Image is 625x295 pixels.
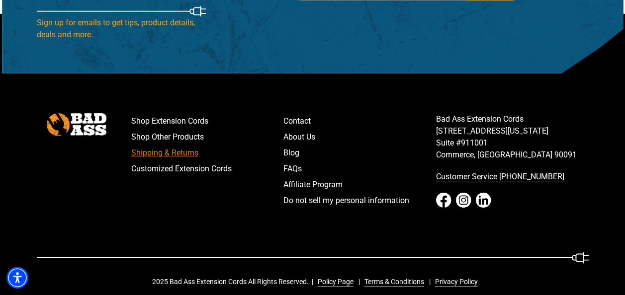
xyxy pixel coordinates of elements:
a: About Us [283,129,436,145]
a: Terms & Conditions [360,277,424,287]
a: Shop Other Products [131,129,284,145]
a: Do not sell my personal information [283,193,436,209]
a: Affiliate Program [283,177,436,193]
a: Policy Page [314,277,354,287]
a: Contact [283,113,436,129]
p: Sign up for emails to get tips, product details, deals and more. [37,17,211,41]
div: 2025 Bad Ass Extension Cords All Rights Reserved. [152,277,485,287]
a: Shipping & Returns [131,145,284,161]
a: Instagram - open in a new tab [456,193,471,208]
a: Shop Extension Cords [131,113,284,129]
a: Customized Extension Cords [131,161,284,177]
p: Bad Ass Extension Cords [STREET_ADDRESS][US_STATE] Suite #911001 Commerce, [GEOGRAPHIC_DATA] 90091 [436,113,589,161]
a: FAQs [283,161,436,177]
a: call 833-674-1699 [436,169,589,185]
img: Bad Ass Extension Cords [47,113,106,136]
a: Blog [283,145,436,161]
div: Accessibility Menu [6,267,28,289]
a: Facebook - open in a new tab [436,193,451,208]
a: LinkedIn - open in a new tab [476,193,491,208]
a: Privacy Policy [431,277,478,287]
